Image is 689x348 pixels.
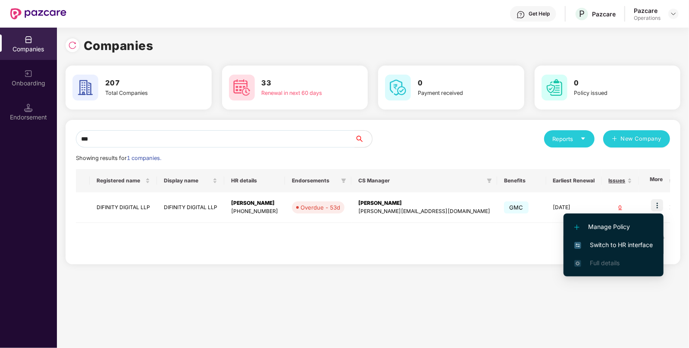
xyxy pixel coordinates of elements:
[24,103,33,112] img: svg+xml;base64,PHN2ZyB3aWR0aD0iMTQuNSIgaGVpZ2h0PSIxNC41IiB2aWV3Qm94PSIwIDAgMTYgMTYiIGZpbGw9Im5vbm...
[546,169,602,192] th: Earliest Renewal
[574,260,581,267] img: svg+xml;base64,PHN2ZyB4bWxucz0iaHR0cDovL3d3dy53My5vcmcvMjAwMC9zdmciIHdpZHRoPSIxNi4zNjMiIGhlaWdodD...
[602,169,639,192] th: Issues
[574,240,653,250] span: Switch to HR interface
[90,192,157,223] td: DIFINITY DIGITAL LLP
[339,176,348,186] span: filter
[609,177,626,184] span: Issues
[224,169,285,192] th: HR details
[24,69,33,78] img: svg+xml;base64,PHN2ZyB3aWR0aD0iMjAiIGhlaWdodD0iMjAiIHZpZXdCb3g9IjAgMCAyMCAyMCIgZmlsbD0ibm9uZSIgeG...
[72,75,98,100] img: svg+xml;base64,PHN2ZyB4bWxucz0iaHR0cDovL3d3dy53My5vcmcvMjAwMC9zdmciIHdpZHRoPSI2MCIgaGVpZ2h0PSI2MC...
[574,242,581,249] img: svg+xml;base64,PHN2ZyB4bWxucz0iaHR0cDovL3d3dy53My5vcmcvMjAwMC9zdmciIHdpZHRoPSIxNiIgaGVpZ2h0PSIxNi...
[670,10,677,17] img: svg+xml;base64,PHN2ZyBpZD0iRHJvcGRvd24tMzJ4MzIiIHhtbG5zPSJodHRwOi8vd3d3LnczLm9yZy8yMDAwL3N2ZyIgd2...
[229,75,255,100] img: svg+xml;base64,PHN2ZyB4bWxucz0iaHR0cDovL3d3dy53My5vcmcvMjAwMC9zdmciIHdpZHRoPSI2MCIgaGVpZ2h0PSI2MC...
[603,130,670,147] button: plusNew Company
[24,35,33,44] img: svg+xml;base64,PHN2ZyBpZD0iQ29tcGFuaWVzIiB4bWxucz0iaHR0cDovL3d3dy53My5vcmcvMjAwMC9zdmciIHdpZHRoPS...
[90,169,157,192] th: Registered name
[164,177,211,184] span: Display name
[358,207,490,216] div: [PERSON_NAME][EMAIL_ADDRESS][DOMAIN_NAME]
[157,192,224,223] td: DIFINITY DIGITAL LLP
[497,169,546,192] th: Benefits
[542,75,567,100] img: svg+xml;base64,PHN2ZyB4bWxucz0iaHR0cDovL3d3dy53My5vcmcvMjAwMC9zdmciIHdpZHRoPSI2MCIgaGVpZ2h0PSI2MC...
[358,199,490,207] div: [PERSON_NAME]
[590,259,620,266] span: Full details
[105,78,179,89] h3: 207
[553,135,586,143] div: Reports
[358,177,483,184] span: CS Manager
[612,136,617,143] span: plus
[418,78,492,89] h3: 0
[84,36,153,55] h1: Companies
[634,6,661,15] div: Pazcare
[354,130,373,147] button: search
[574,225,579,230] img: svg+xml;base64,PHN2ZyB4bWxucz0iaHR0cDovL3d3dy53My5vcmcvMjAwMC9zdmciIHdpZHRoPSIxMi4yMDEiIGhlaWdodD...
[592,10,616,18] div: Pazcare
[10,8,66,19] img: New Pazcare Logo
[301,203,340,212] div: Overdue - 53d
[231,199,278,207] div: [PERSON_NAME]
[574,222,653,232] span: Manage Policy
[651,199,663,211] img: icon
[262,89,336,97] div: Renewal in next 60 days
[418,89,492,97] div: Payment received
[517,10,525,19] img: svg+xml;base64,PHN2ZyBpZD0iSGVscC0zMngzMiIgeG1sbnM9Imh0dHA6Ly93d3cudzMub3JnLzIwMDAvc3ZnIiB3aWR0aD...
[341,178,346,183] span: filter
[609,204,632,212] div: 0
[580,136,586,141] span: caret-down
[105,89,179,97] div: Total Companies
[487,178,492,183] span: filter
[127,155,161,161] span: 1 companies.
[529,10,550,17] div: Get Help
[574,89,648,97] div: Policy issued
[262,78,336,89] h3: 33
[504,201,529,213] span: GMC
[574,78,648,89] h3: 0
[385,75,411,100] img: svg+xml;base64,PHN2ZyB4bWxucz0iaHR0cDovL3d3dy53My5vcmcvMjAwMC9zdmciIHdpZHRoPSI2MCIgaGVpZ2h0PSI2MC...
[579,9,585,19] span: P
[231,207,278,216] div: [PHONE_NUMBER]
[157,169,224,192] th: Display name
[485,176,494,186] span: filter
[643,169,670,192] th: More
[634,15,661,22] div: Operations
[354,135,372,142] span: search
[76,155,161,161] span: Showing results for
[546,192,602,223] td: [DATE]
[68,41,77,50] img: svg+xml;base64,PHN2ZyBpZD0iUmVsb2FkLTMyeDMyIiB4bWxucz0iaHR0cDovL3d3dy53My5vcmcvMjAwMC9zdmciIHdpZH...
[621,135,662,143] span: New Company
[292,177,338,184] span: Endorsements
[97,177,144,184] span: Registered name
